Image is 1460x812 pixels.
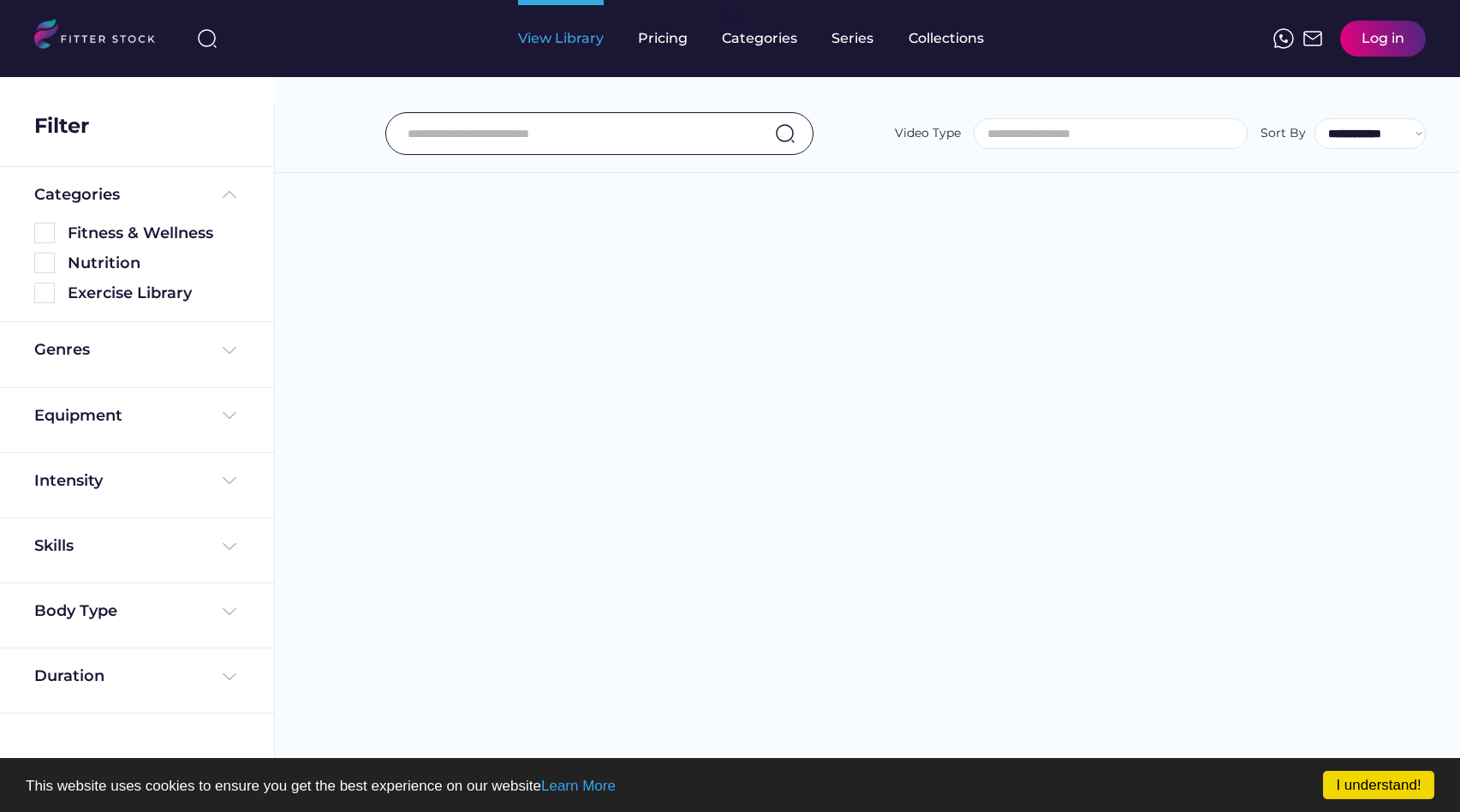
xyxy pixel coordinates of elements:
div: Log in [1362,29,1404,48]
div: Exercise Library [68,283,240,304]
img: Frame%20%285%29.svg [219,184,240,205]
img: LOGO.svg [34,19,170,54]
div: Series [831,29,874,48]
div: Duration [34,666,104,687]
div: Categories [722,29,797,48]
img: Rectangle%205126.svg [34,223,55,243]
div: Filter [34,111,89,140]
div: Pricing [638,29,688,48]
img: search-normal.svg [775,123,796,144]
p: This website uses cookies to ensure you get the best experience on our website [26,779,1434,793]
div: Body Type [34,600,117,622]
div: Genres [34,339,90,361]
div: Nutrition [68,253,240,274]
div: Intensity [34,470,103,492]
div: Categories [34,184,120,206]
img: meteor-icons_whatsapp%20%281%29.svg [1273,28,1294,49]
img: Frame%20%284%29.svg [219,536,240,557]
div: Sort By [1260,125,1306,142]
div: Fitness & Wellness [68,223,240,244]
div: View Library [518,29,604,48]
img: Rectangle%205126.svg [34,283,55,303]
img: Frame%20%284%29.svg [219,666,240,687]
a: Learn More [541,778,616,794]
img: Frame%20%284%29.svg [219,470,240,491]
div: Skills [34,535,77,557]
a: I understand! [1323,771,1434,799]
img: Frame%20%284%29.svg [219,601,240,622]
img: search-normal%203.svg [197,28,218,49]
img: Rectangle%205126.svg [34,253,55,273]
div: Video Type [895,125,961,142]
img: Frame%2051.svg [1302,28,1323,49]
div: Equipment [34,405,122,427]
div: Collections [909,29,984,48]
img: Frame%20%284%29.svg [219,340,240,361]
img: Frame%20%284%29.svg [219,405,240,426]
div: fvck [722,9,744,26]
